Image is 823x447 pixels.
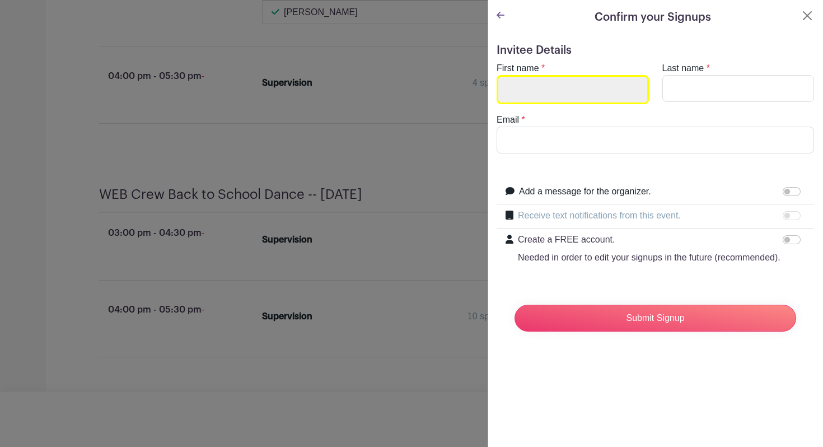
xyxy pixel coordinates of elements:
label: Receive text notifications from this event. [518,209,681,222]
h5: Invitee Details [497,44,814,57]
p: Needed in order to edit your signups in the future (recommended). [518,251,780,264]
label: Last name [662,62,704,75]
input: Submit Signup [515,305,796,332]
input: Scanning by Zero Phishing [497,75,649,104]
button: Close [801,9,814,22]
h5: Confirm your Signups [595,9,711,26]
label: Email [497,113,519,127]
p: Create a FREE account. [518,233,780,246]
label: Add a message for the organizer. [519,185,651,198]
label: First name [497,62,539,75]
